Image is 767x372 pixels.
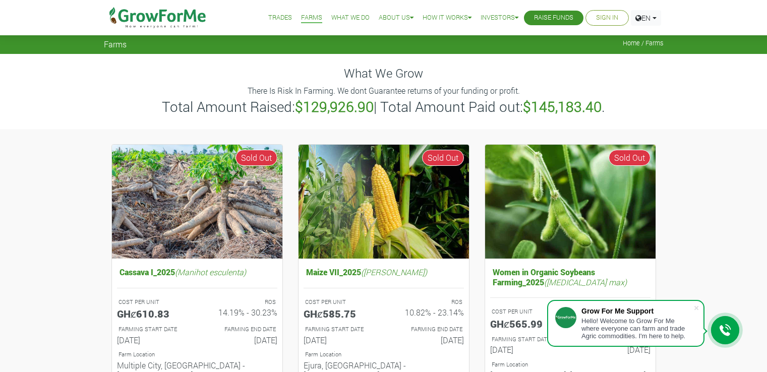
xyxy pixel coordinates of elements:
[268,13,292,23] a: Trades
[631,10,661,26] a: EN
[304,307,376,320] h5: GHȼ585.75
[492,360,649,369] p: Location of Farm
[105,98,662,115] h3: Total Amount Raised: | Total Amount Paid out: .
[423,13,471,23] a: How it Works
[422,150,464,166] span: Sold Out
[175,267,246,277] i: (Manihot esculenta)
[117,307,190,320] h5: GHȼ610.83
[119,325,188,334] p: FARMING START DATE
[609,150,651,166] span: Sold Out
[105,85,662,97] p: There Is Risk In Farming. We dont Guarantee returns of your funding or profit.
[596,13,618,23] a: Sign In
[393,325,462,334] p: FARMING END DATE
[490,265,651,289] h5: Women in Organic Soybeans Farming_2025
[391,307,464,317] h6: 10.82% - 23.14%
[299,145,469,259] img: growforme image
[205,335,277,345] h6: [DATE]
[305,350,462,359] p: Location of Farm
[235,150,277,166] span: Sold Out
[581,307,693,315] div: Grow For Me Support
[104,39,127,49] span: Farms
[490,345,563,354] h6: [DATE]
[305,325,375,334] p: FARMING START DATE
[481,13,518,23] a: Investors
[523,97,602,116] b: $145,183.40
[119,350,276,359] p: Location of Farm
[485,145,656,259] img: growforme image
[304,335,376,345] h6: [DATE]
[492,335,561,344] p: FARMING START DATE
[112,145,282,259] img: growforme image
[490,318,563,330] h5: GHȼ565.99
[206,325,276,334] p: FARMING END DATE
[117,265,277,279] h5: Cassava I_2025
[492,307,561,316] p: COST PER UNIT
[117,335,190,345] h6: [DATE]
[393,298,462,306] p: ROS
[581,317,693,340] div: Hello! Welcome to Grow For Me where everyone can farm and trade Agric commodities. I'm here to help.
[379,13,414,23] a: About Us
[304,265,464,279] h5: Maize VII_2025
[205,307,277,317] h6: 14.19% - 30.23%
[623,39,664,47] span: Home / Farms
[391,335,464,345] h6: [DATE]
[534,13,573,23] a: Raise Funds
[331,13,370,23] a: What We Do
[295,97,374,116] b: $129,926.90
[206,298,276,306] p: ROS
[119,298,188,306] p: COST PER UNIT
[305,298,375,306] p: COST PER UNIT
[104,66,664,81] h4: What We Grow
[578,345,651,354] h6: [DATE]
[544,277,627,287] i: ([MEDICAL_DATA] max)
[301,13,322,23] a: Farms
[361,267,427,277] i: ([PERSON_NAME])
